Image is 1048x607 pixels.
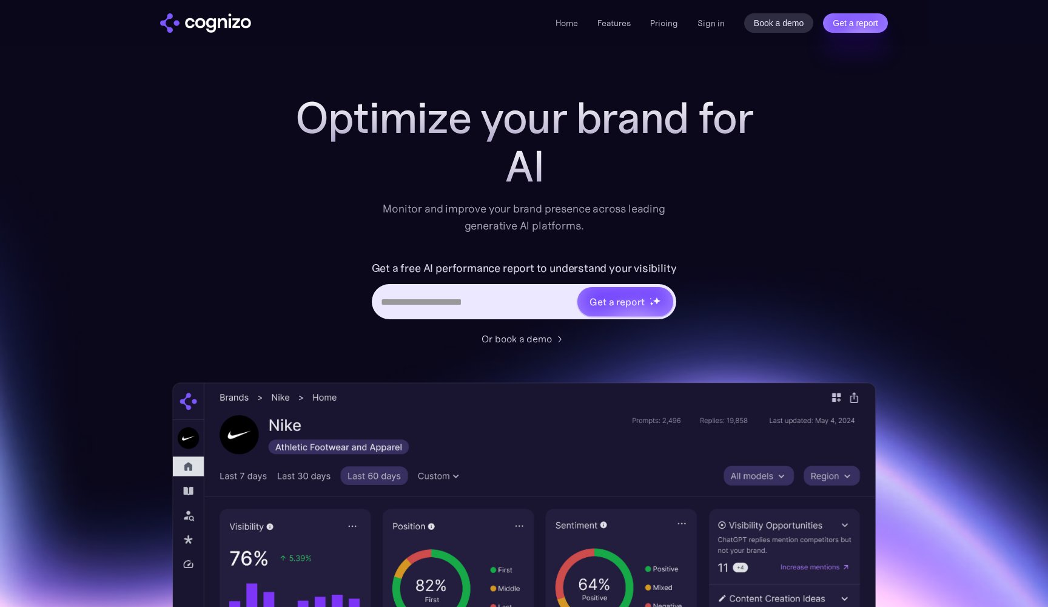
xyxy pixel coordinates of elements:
a: Book a demo [744,13,814,33]
a: home [160,13,251,33]
a: Sign in [697,16,725,30]
div: AI [281,142,767,191]
a: Features [597,18,631,29]
div: Or book a demo [482,331,552,346]
div: Monitor and improve your brand presence across leading generative AI platforms. [375,200,673,234]
a: Pricing [650,18,678,29]
a: Get a report [823,13,888,33]
label: Get a free AI performance report to understand your visibility [372,259,677,278]
a: Or book a demo [482,331,566,346]
form: Hero URL Input Form [372,259,677,325]
div: Get a report [589,294,644,309]
img: star [650,297,651,299]
a: Home [556,18,578,29]
img: star [650,302,654,306]
img: cognizo logo [160,13,251,33]
img: star [653,297,660,305]
h1: Optimize your brand for [281,93,767,142]
a: Get a reportstarstarstar [576,286,674,317]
